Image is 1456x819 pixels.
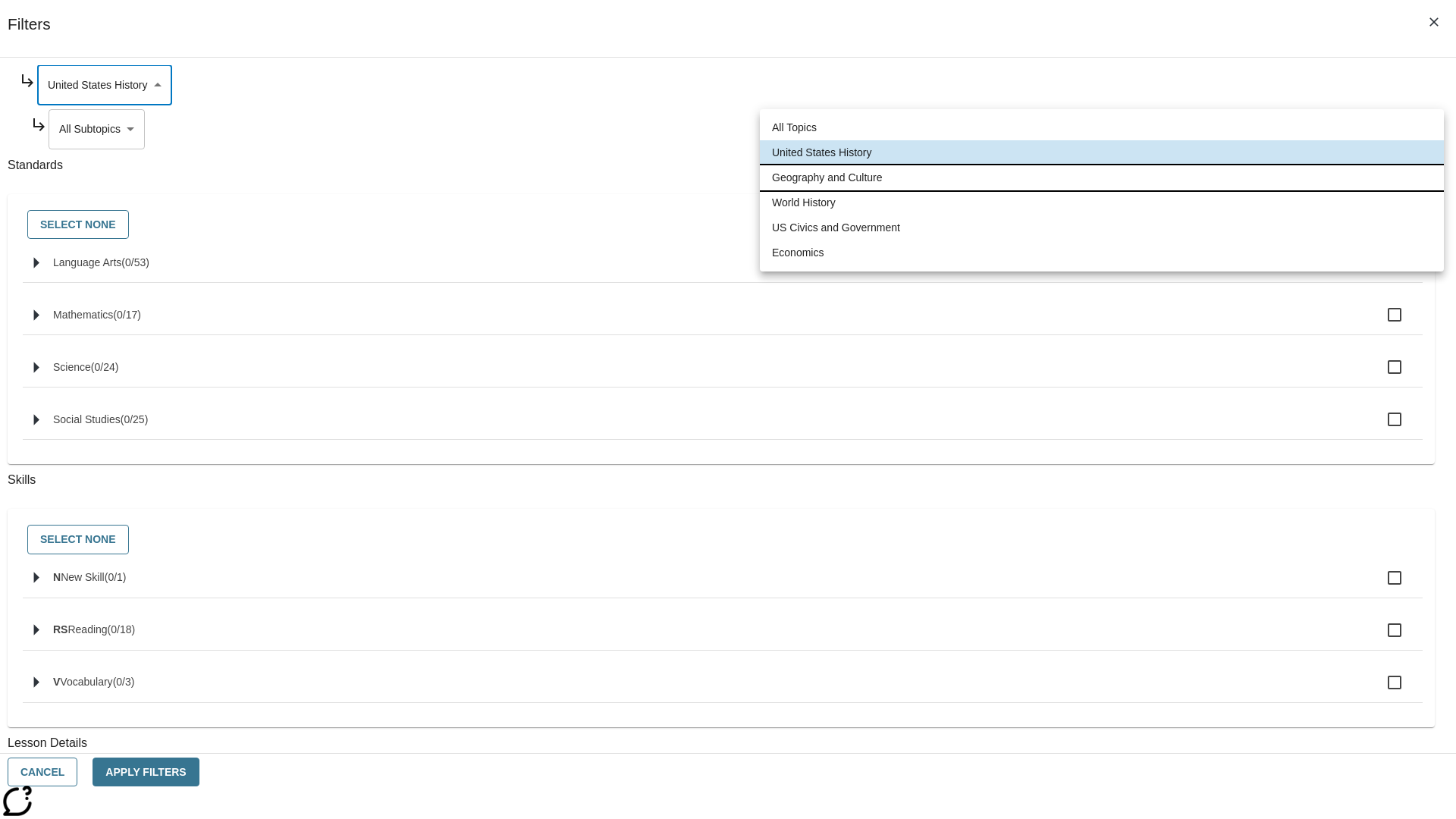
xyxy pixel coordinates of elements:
ul: Select a topic [760,109,1444,271]
li: All Topics [760,115,1444,140]
li: United States History [760,140,1444,165]
li: World History [760,190,1444,215]
li: US Civics and Government [760,215,1444,240]
li: Geography and Culture [760,165,1444,190]
li: Economics [760,240,1444,265]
